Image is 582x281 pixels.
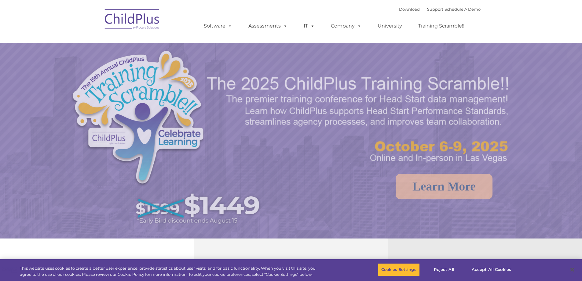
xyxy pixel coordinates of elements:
font: | [399,7,481,12]
a: Company [325,20,368,32]
a: Learn More [396,174,492,199]
a: Software [198,20,238,32]
a: Training Scramble!! [412,20,470,32]
img: ChildPlus by Procare Solutions [102,5,163,35]
a: Schedule A Demo [445,7,481,12]
button: Accept All Cookies [468,263,514,276]
a: University [372,20,408,32]
a: IT [298,20,321,32]
button: Reject All [425,263,463,276]
div: This website uses cookies to create a better user experience, provide statistics about user visit... [20,265,320,277]
a: Download [399,7,420,12]
button: Cookies Settings [378,263,420,276]
a: Assessments [242,20,294,32]
button: Close [566,263,579,276]
a: Support [427,7,443,12]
